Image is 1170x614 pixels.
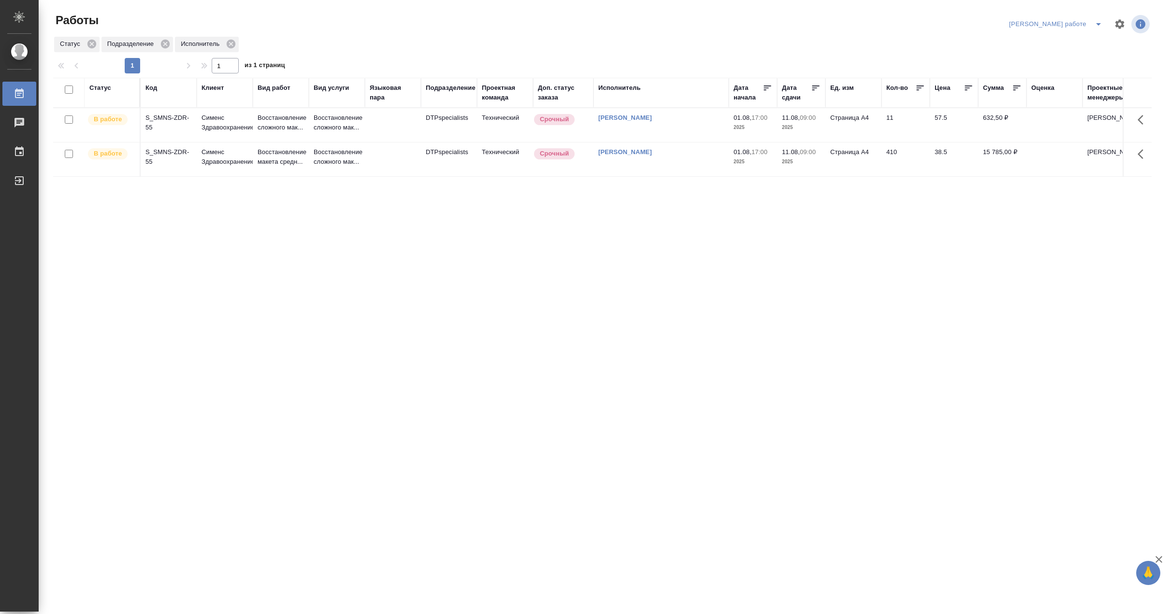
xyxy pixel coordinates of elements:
[734,114,751,121] p: 01.08,
[314,113,360,132] p: Восстановление сложного мак...
[314,147,360,167] p: Восстановление сложного мак...
[60,39,84,49] p: Статус
[800,114,816,121] p: 09:00
[540,149,569,158] p: Срочный
[107,39,157,49] p: Подразделение
[482,83,528,102] div: Проектная команда
[370,83,416,102] div: Языковая пара
[1087,83,1134,102] div: Проектные менеджеры
[94,149,122,158] p: В работе
[1083,143,1139,176] td: [PERSON_NAME]
[477,108,533,142] td: Технический
[145,147,192,167] div: S_SMNS-ZDR-55
[426,83,476,93] div: Подразделение
[258,83,290,93] div: Вид работ
[540,114,569,124] p: Срочный
[1007,16,1108,32] div: split button
[145,83,157,93] div: Код
[886,83,908,93] div: Кол-во
[734,157,772,167] p: 2025
[202,113,248,132] p: Сименс Здравоохранение
[782,114,800,121] p: 11.08,
[1132,108,1155,131] button: Здесь прячутся важные кнопки
[751,148,767,156] p: 17:00
[54,37,100,52] div: Статус
[598,114,652,121] a: [PERSON_NAME]
[258,113,304,132] p: Восстановление сложного мак...
[800,148,816,156] p: 09:00
[87,147,135,160] div: Исполнитель выполняет работу
[421,108,477,142] td: DTPspecialists
[53,13,99,28] span: Работы
[782,148,800,156] p: 11.08,
[421,143,477,176] td: DTPspecialists
[1031,83,1054,93] div: Оценка
[258,147,304,167] p: Восстановление макета средн...
[598,83,641,93] div: Исполнитель
[734,148,751,156] p: 01.08,
[734,83,763,102] div: Дата начала
[101,37,173,52] div: Подразделение
[983,83,1004,93] div: Сумма
[881,143,930,176] td: 410
[181,39,223,49] p: Исполнитель
[978,108,1026,142] td: 632,50 ₽
[881,108,930,142] td: 11
[930,108,978,142] td: 57.5
[782,123,821,132] p: 2025
[598,148,652,156] a: [PERSON_NAME]
[830,83,854,93] div: Ед. изм
[538,83,589,102] div: Доп. статус заказа
[1083,108,1139,142] td: [PERSON_NAME]
[89,83,111,93] div: Статус
[751,114,767,121] p: 17:00
[94,114,122,124] p: В работе
[978,143,1026,176] td: 15 785,00 ₽
[1132,143,1155,166] button: Здесь прячутся важные кнопки
[87,113,135,126] div: Исполнитель выполняет работу
[1131,15,1152,33] span: Посмотреть информацию
[314,83,349,93] div: Вид услуги
[175,37,239,52] div: Исполнитель
[825,143,881,176] td: Страница А4
[202,83,224,93] div: Клиент
[1140,563,1156,583] span: 🙏
[1108,13,1131,36] span: Настроить таблицу
[145,113,192,132] div: S_SMNS-ZDR-55
[825,108,881,142] td: Страница А4
[782,83,811,102] div: Дата сдачи
[930,143,978,176] td: 38.5
[935,83,951,93] div: Цена
[477,143,533,176] td: Технический
[245,59,285,73] span: из 1 страниц
[734,123,772,132] p: 2025
[782,157,821,167] p: 2025
[202,147,248,167] p: Сименс Здравоохранение
[1136,561,1160,585] button: 🙏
